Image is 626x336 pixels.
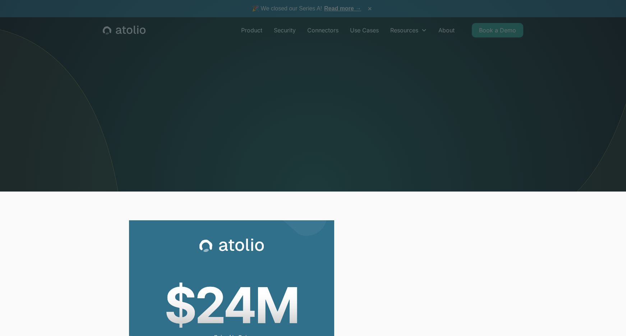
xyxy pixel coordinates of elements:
a: Read more → [324,5,361,11]
a: About [433,23,460,37]
a: home [103,26,146,35]
a: Security [268,23,302,37]
a: Product [235,23,268,37]
span: 🎉 We closed our Series A! [252,4,361,13]
div: Resources [385,23,433,37]
a: Connectors [302,23,344,37]
a: Use Cases [344,23,385,37]
div: Resources [390,26,418,34]
a: Book a Demo [472,23,523,37]
button: × [365,5,374,13]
